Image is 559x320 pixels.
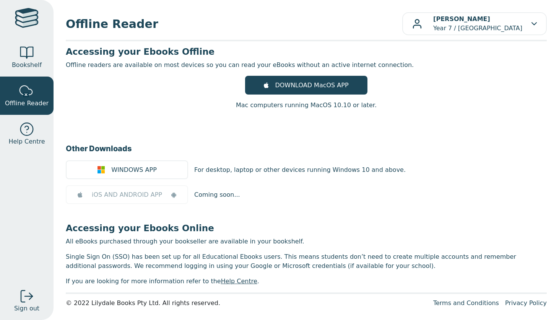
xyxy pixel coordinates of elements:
span: WINDOWS APP [111,165,157,175]
a: DOWNLOAD MacOS APP [245,76,367,95]
h3: Accessing your Ebooks Offline [66,46,547,57]
a: WINDOWS APP [66,160,188,179]
span: Bookshelf [12,60,42,70]
p: If you are looking for more information refer to the . [66,277,547,286]
p: Offline readers are available on most devices so you can read your eBooks without an active inter... [66,60,547,70]
button: [PERSON_NAME]Year 7 / [GEOGRAPHIC_DATA] [402,12,547,35]
span: Offline Reader [66,15,402,33]
h3: Other Downloads [66,143,547,154]
p: Single Sign On (SSO) has been set up for all Educational Ebooks users. This means students don’t ... [66,252,547,271]
a: Terms and Conditions [433,299,499,307]
span: Help Centre [8,137,45,146]
span: iOS AND ANDROID APP [92,190,162,199]
span: Sign out [14,304,39,313]
p: Mac computers running MacOS 10.10 or later. [236,101,377,110]
a: Privacy Policy [505,299,547,307]
h3: Accessing your Ebooks Online [66,222,547,234]
p: For desktop, laptop or other devices running Windows 10 and above. [194,165,406,175]
b: [PERSON_NAME] [433,15,490,23]
span: DOWNLOAD MacOS APP [275,81,348,90]
p: All eBooks purchased through your bookseller are available in your bookshelf. [66,237,547,246]
span: Offline Reader [5,99,49,108]
div: © 2022 Lilydale Books Pty Ltd. All rights reserved. [66,299,427,308]
p: Year 7 / [GEOGRAPHIC_DATA] [433,15,522,33]
p: Coming soon... [194,190,240,199]
a: Help Centre [221,278,257,285]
